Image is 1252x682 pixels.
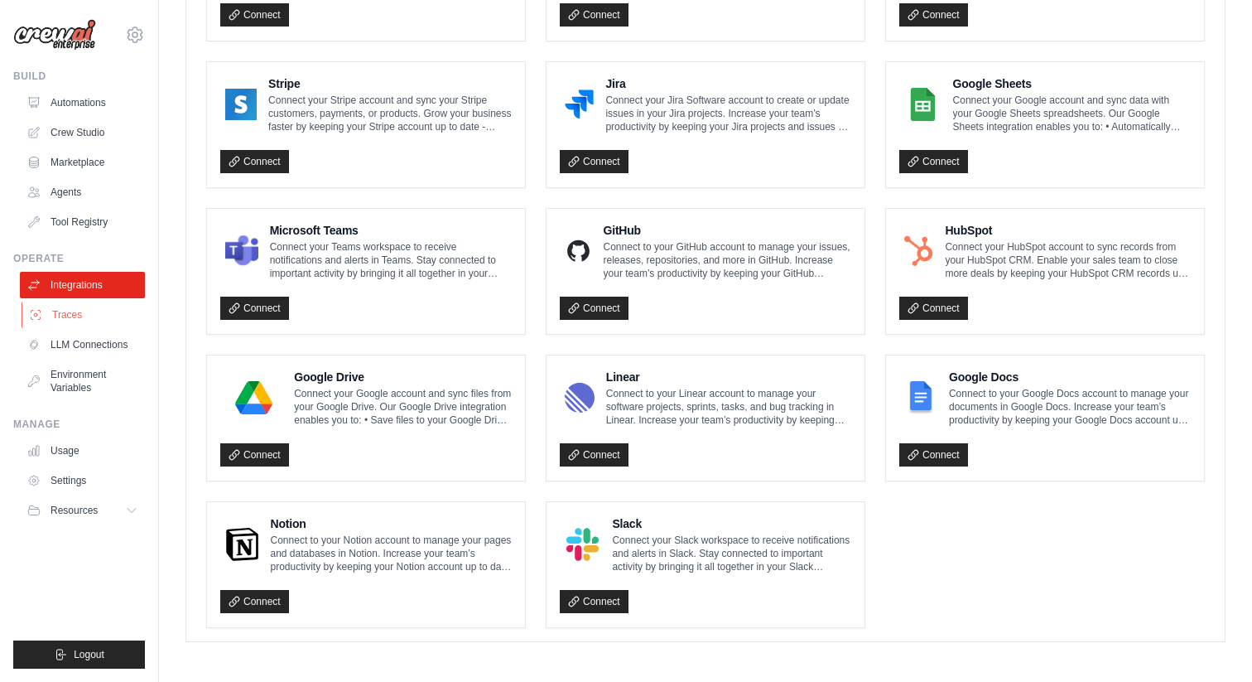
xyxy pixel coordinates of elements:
h4: Slack [612,515,851,532]
a: Connect [220,3,289,27]
img: Notion Logo [225,528,259,561]
img: Logo [13,19,96,51]
a: Connect [560,297,628,320]
a: Connect [899,297,968,320]
h4: Google Sheets [953,75,1191,92]
h4: Microsoft Teams [270,222,512,239]
p: Connect to your Google Docs account to manage your documents in Google Docs. Increase your team’s... [949,387,1191,427]
div: Operate [13,252,145,265]
p: Connect to your Linear account to manage your software projects, sprints, tasks, and bug tracking... [606,387,851,427]
a: Environment Variables [20,361,145,401]
a: Usage [20,438,145,464]
a: Connect [220,590,289,613]
a: Automations [20,89,145,116]
img: HubSpot Logo [904,235,933,268]
h4: GitHub [604,222,851,239]
img: Microsoft Teams Logo [225,235,258,268]
span: Resources [51,504,98,517]
a: Traces [22,302,147,328]
h4: Linear [606,369,851,385]
img: Google Sheets Logo [904,88,941,121]
img: Jira Logo [565,88,594,121]
a: Connect [560,590,628,613]
img: Stripe Logo [225,88,257,121]
h4: Stripe [268,75,512,92]
a: Crew Studio [20,119,145,146]
iframe: Chat Widget [1169,602,1252,682]
h4: Google Docs [949,369,1191,385]
span: Logout [74,648,104,661]
p: Connect your Teams workspace to receive notifications and alerts in Teams. Stay connected to impo... [270,240,512,280]
a: Connect [560,150,628,173]
a: Tool Registry [20,209,145,235]
button: Logout [13,641,145,669]
h4: Notion [271,515,512,532]
p: Connect to your Notion account to manage your pages and databases in Notion. Increase your team’s... [271,534,512,573]
h4: HubSpot [945,222,1191,239]
a: Connect [560,3,628,27]
a: Agents [20,179,145,206]
p: Connect your Google account and sync files from your Google Drive. Our Google Drive integration e... [294,387,512,427]
img: Google Docs Logo [904,381,937,414]
a: Connect [560,443,628,467]
a: Settings [20,467,145,494]
div: Manage [13,418,145,431]
a: Connect [899,150,968,173]
h4: Google Drive [294,369,512,385]
a: LLM Connections [20,331,145,358]
img: Linear Logo [565,381,595,414]
p: Connect your Google account and sync data with your Google Sheets spreadsheets. Our Google Sheets... [953,94,1191,133]
a: Marketplace [20,149,145,176]
p: Connect to your GitHub account to manage your issues, releases, repositories, and more in GitHub.... [604,240,851,280]
p: Connect your Stripe account and sync your Stripe customers, payments, or products. Grow your busi... [268,94,512,133]
div: Build [13,70,145,83]
p: Connect your HubSpot account to sync records from your HubSpot CRM. Enable your sales team to clo... [945,240,1191,280]
a: Connect [220,443,289,467]
img: Slack Logo [565,528,600,561]
a: Connect [899,443,968,467]
p: Connect your Slack workspace to receive notifications and alerts in Slack. Stay connected to impo... [612,534,851,573]
a: Connect [220,297,289,320]
a: Integrations [20,272,145,298]
img: Google Drive Logo [225,381,282,414]
button: Resources [20,497,145,524]
h4: Jira [605,75,851,92]
a: Connect [899,3,968,27]
img: GitHub Logo [565,235,592,268]
p: Connect your Jira Software account to create or update issues in your Jira projects. Increase you... [605,94,851,133]
a: Connect [220,150,289,173]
